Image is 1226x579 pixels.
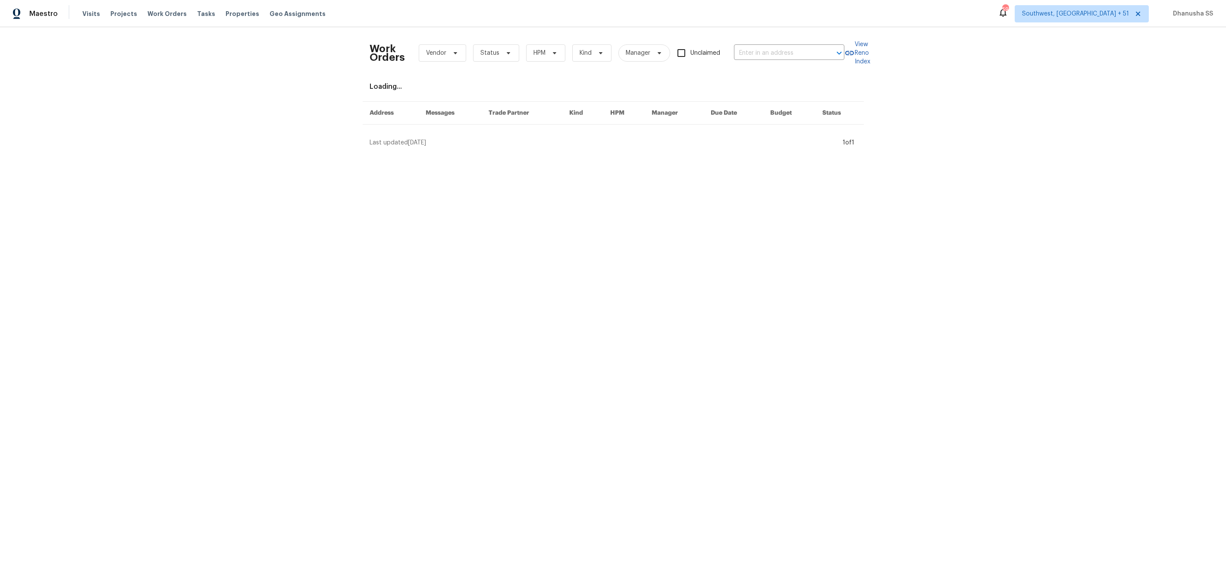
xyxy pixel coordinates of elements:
th: Due Date [704,102,763,125]
span: Manager [626,49,650,57]
th: Manager [645,102,704,125]
th: Status [815,102,863,125]
th: HPM [603,102,645,125]
span: Kind [580,49,592,57]
span: Vendor [426,49,446,57]
th: Address [363,102,419,125]
span: Visits [82,9,100,18]
span: Properties [226,9,259,18]
th: Budget [763,102,815,125]
span: Maestro [29,9,58,18]
a: View Reno Index [844,40,870,66]
span: Tasks [197,11,215,17]
div: 1 of 1 [843,138,854,147]
input: Enter in an address [734,47,820,60]
th: Trade Partner [482,102,562,125]
span: Work Orders [147,9,187,18]
button: Open [833,47,845,59]
th: Messages [419,102,482,125]
span: HPM [533,49,546,57]
span: Dhanusha SS [1170,9,1213,18]
span: Unclaimed [690,49,720,58]
th: Kind [562,102,603,125]
span: Geo Assignments [270,9,326,18]
span: Projects [110,9,137,18]
h2: Work Orders [370,44,405,62]
div: Last updated [370,138,840,147]
span: [DATE] [408,140,426,146]
div: 597 [1002,5,1008,14]
span: Southwest, [GEOGRAPHIC_DATA] + 51 [1022,9,1129,18]
div: Loading... [370,82,857,91]
span: Status [480,49,499,57]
